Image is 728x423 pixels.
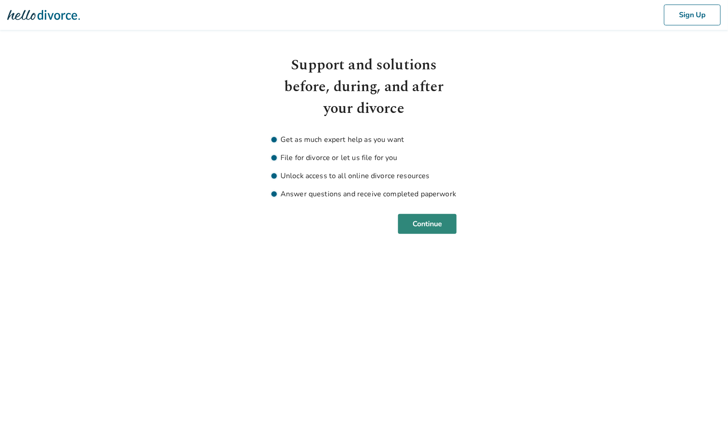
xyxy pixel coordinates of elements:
[7,6,80,24] img: Hello Divorce Logo
[271,134,457,145] li: Get as much expert help as you want
[271,152,457,163] li: File for divorce or let us file for you
[271,189,457,199] li: Answer questions and receive completed paperwork
[271,54,457,120] h1: Support and solutions before, during, and after your divorce
[398,214,457,234] button: Continue
[271,170,457,181] li: Unlock access to all online divorce resources
[664,5,721,25] button: Sign Up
